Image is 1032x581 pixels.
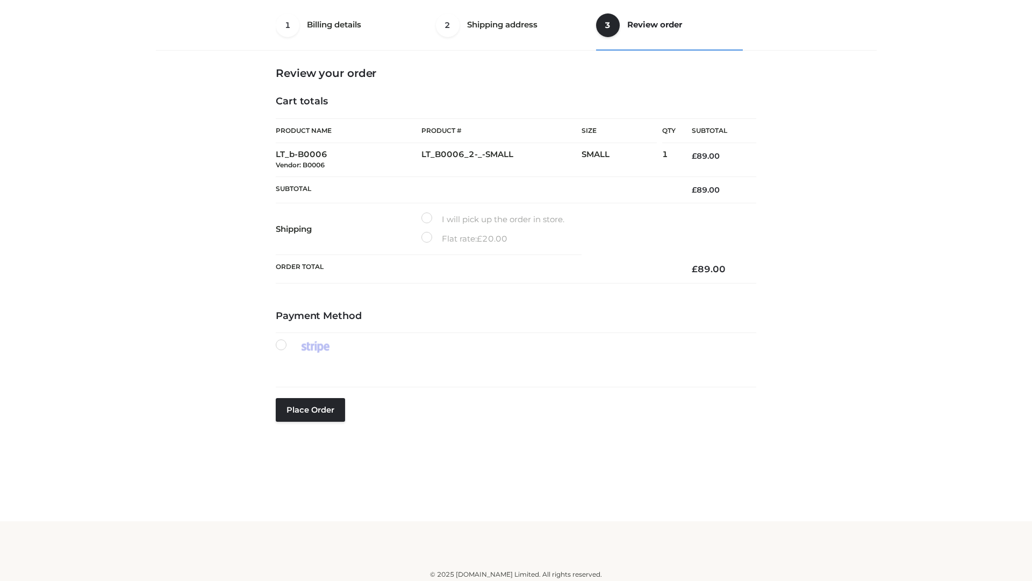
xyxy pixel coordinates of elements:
th: Size [582,119,657,143]
span: £ [692,185,697,195]
th: Product # [421,118,582,143]
bdi: 89.00 [692,151,720,161]
h3: Review your order [276,67,756,80]
th: Qty [662,118,676,143]
h4: Cart totals [276,96,756,108]
span: £ [477,233,482,244]
th: Shipping [276,203,421,255]
td: LT_b-B0006 [276,143,421,177]
span: £ [692,264,698,274]
td: 1 [662,143,676,177]
label: I will pick up the order in store. [421,212,564,226]
th: Subtotal [676,119,756,143]
span: £ [692,151,697,161]
button: Place order [276,398,345,422]
th: Product Name [276,118,421,143]
div: © 2025 [DOMAIN_NAME] Limited. All rights reserved. [160,569,872,580]
label: Flat rate: [421,232,507,246]
th: Order Total [276,255,676,284]
h4: Payment Method [276,310,756,322]
bdi: 89.00 [692,264,726,274]
td: SMALL [582,143,662,177]
small: Vendor: B0006 [276,161,325,169]
bdi: 20.00 [477,233,507,244]
bdi: 89.00 [692,185,720,195]
td: LT_B0006_2-_-SMALL [421,143,582,177]
th: Subtotal [276,176,676,203]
